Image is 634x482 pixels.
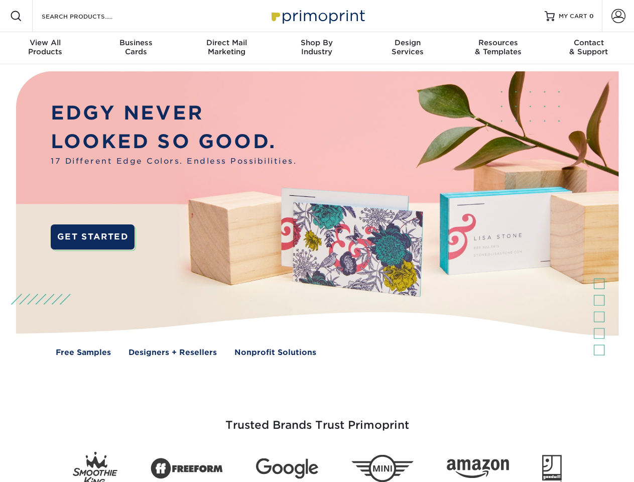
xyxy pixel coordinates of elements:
span: Direct Mail [181,38,272,47]
p: EDGY NEVER [51,99,297,128]
div: Industry [272,38,362,56]
input: SEARCH PRODUCTS..... [41,10,139,22]
a: Free Samples [56,347,111,358]
span: 0 [589,13,594,20]
div: Cards [90,38,181,56]
p: LOOKED SO GOOD. [51,128,297,156]
span: Design [362,38,453,47]
div: Services [362,38,453,56]
a: Shop ByIndustry [272,32,362,64]
h3: Trusted Brands Trust Primoprint [24,395,611,444]
img: Google [256,458,318,479]
div: Marketing [181,38,272,56]
div: & Templates [453,38,543,56]
span: Shop By [272,38,362,47]
a: Nonprofit Solutions [234,347,316,358]
span: Contact [544,38,634,47]
a: Direct MailMarketing [181,32,272,64]
a: BusinessCards [90,32,181,64]
span: Business [90,38,181,47]
a: DesignServices [362,32,453,64]
img: Goodwill [542,455,562,482]
span: 17 Different Edge Colors. Endless Possibilities. [51,156,297,167]
span: Resources [453,38,543,47]
span: MY CART [559,12,587,21]
a: Resources& Templates [453,32,543,64]
a: GET STARTED [51,224,135,250]
img: Primoprint [267,5,367,27]
a: Contact& Support [544,32,634,64]
img: Amazon [447,459,509,478]
div: & Support [544,38,634,56]
a: Designers + Resellers [129,347,217,358]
